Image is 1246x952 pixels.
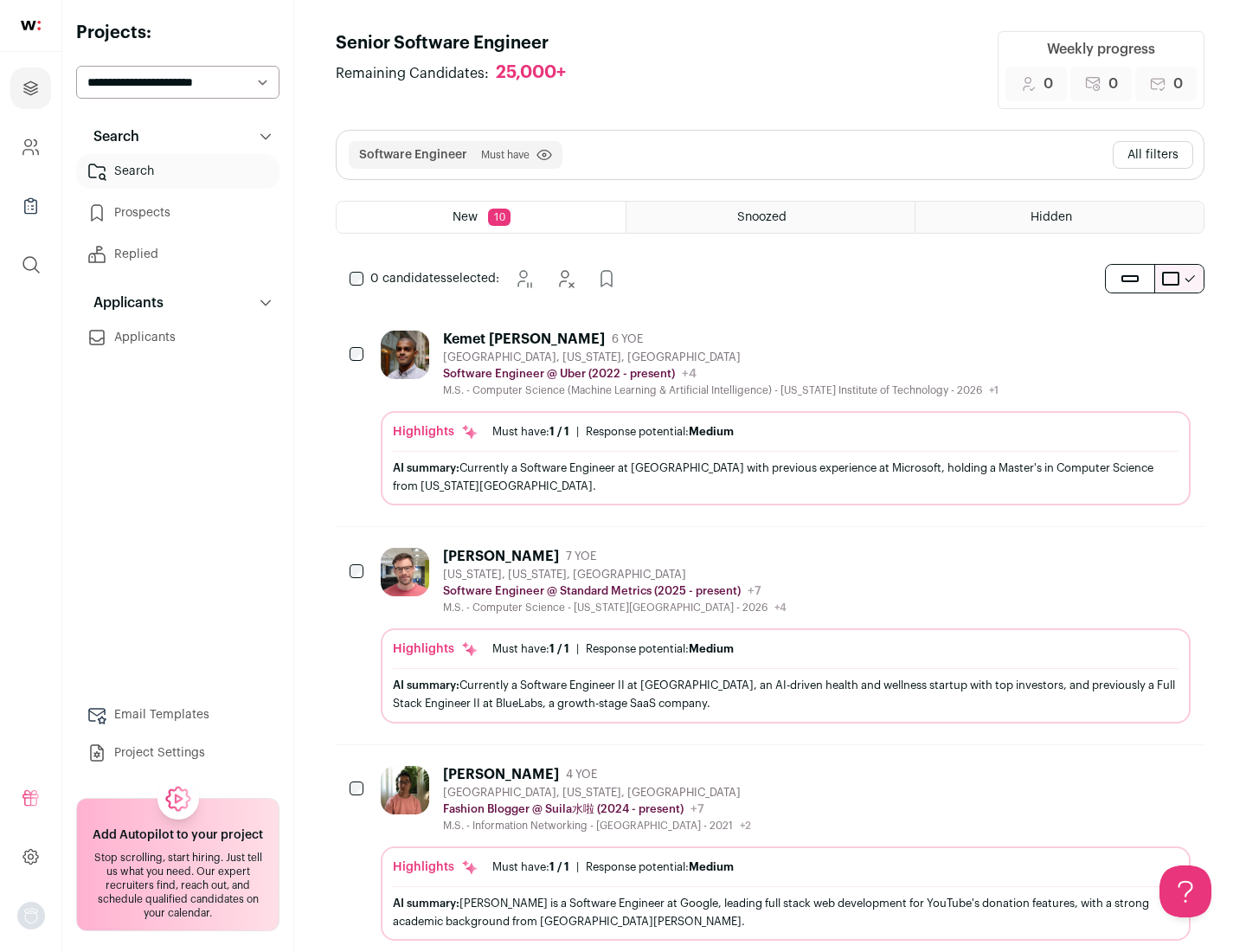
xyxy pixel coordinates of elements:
span: selected: [370,270,499,287]
span: Snoozed [737,211,787,223]
a: Search [76,154,279,189]
span: 1 / 1 [549,861,569,872]
a: Company Lists [10,185,51,227]
span: +7 [690,803,704,815]
span: +2 [740,820,751,831]
div: [PERSON_NAME] [443,766,559,783]
h1: Senior Software Engineer [336,31,583,55]
div: Weekly progress [1047,39,1155,60]
div: Response potential: [586,642,734,656]
span: 1 / 1 [549,643,569,654]
span: 6 YOE [612,332,643,346]
span: Medium [689,643,734,654]
a: Company and ATS Settings [10,126,51,168]
div: Response potential: [586,860,734,874]
div: Highlights [393,423,478,441]
p: Software Engineer @ Standard Metrics (2025 - present) [443,584,741,598]
p: Software Engineer @ Uber (2022 - present) [443,367,675,381]
span: +7 [748,585,761,597]
div: Must have: [492,860,569,874]
img: 92c6d1596c26b24a11d48d3f64f639effaf6bd365bf059bea4cfc008ddd4fb99.jpg [381,548,429,596]
div: [PERSON_NAME] is a Software Engineer at Google, leading full stack web development for YouTube's ... [393,894,1179,930]
div: M.S. - Computer Science (Machine Learning & Artificial Intelligence) - [US_STATE] Institute of Te... [443,383,999,397]
a: Prospects [76,196,279,230]
p: Search [83,126,139,147]
div: Currently a Software Engineer at [GEOGRAPHIC_DATA] with previous experience at Microsoft, holding... [393,459,1179,495]
span: AI summary: [393,679,459,691]
a: Kemet [PERSON_NAME] 6 YOE [GEOGRAPHIC_DATA], [US_STATE], [GEOGRAPHIC_DATA] Software Engineer @ Ub... [381,331,1191,505]
div: Highlights [393,640,478,658]
span: AI summary: [393,897,459,909]
div: Currently a Software Engineer II at [GEOGRAPHIC_DATA], an AI-driven health and wellness startup w... [393,676,1179,712]
div: Response potential: [586,425,734,439]
span: 0 candidates [370,273,446,285]
a: Applicants [76,320,279,355]
ul: | [492,425,734,439]
span: Medium [689,426,734,437]
span: Medium [689,861,734,872]
a: Hidden [915,202,1204,233]
a: Project Settings [76,736,279,770]
h2: Add Autopilot to your project [93,827,263,844]
button: Software Engineer [359,146,467,164]
a: Email Templates [76,698,279,732]
span: 4 YOE [566,768,597,782]
div: Must have: [492,642,569,656]
div: 25,000+ [496,62,566,84]
div: M.S. - Computer Science - [US_STATE][GEOGRAPHIC_DATA] - 2026 [443,601,787,614]
span: Must have [481,148,530,162]
h2: Projects: [76,21,279,45]
a: Add Autopilot to your project Stop scrolling, start hiring. Just tell us what you need. Our exper... [76,798,279,931]
span: 1 / 1 [549,426,569,437]
span: 0 [1173,74,1183,94]
button: Add to Prospects [589,261,624,296]
span: 10 [488,209,511,226]
span: AI summary: [393,462,459,473]
span: +4 [774,602,787,613]
div: [GEOGRAPHIC_DATA], [US_STATE], [GEOGRAPHIC_DATA] [443,786,751,800]
p: Fashion Blogger @ Suila水啦 (2024 - present) [443,802,684,816]
span: 7 YOE [566,550,596,563]
p: Applicants [83,293,164,313]
button: Hide [548,261,582,296]
img: ebffc8b94a612106133ad1a79c5dcc917f1f343d62299c503ebb759c428adb03.jpg [381,766,429,814]
span: New [453,211,478,223]
button: Snooze [506,261,541,296]
button: All filters [1113,141,1193,169]
span: +1 [989,385,999,396]
ul: | [492,860,734,874]
span: 0 [1108,74,1118,94]
div: Kemet [PERSON_NAME] [443,331,605,348]
span: +4 [682,368,697,380]
span: Hidden [1031,211,1072,223]
div: Stop scrolling, start hiring. Just tell us what you need. Our expert recruiters find, reach out, ... [87,851,268,920]
button: Search [76,119,279,154]
div: [PERSON_NAME] [443,548,559,565]
a: [PERSON_NAME] 7 YOE [US_STATE], [US_STATE], [GEOGRAPHIC_DATA] Software Engineer @ Standard Metric... [381,548,1191,723]
button: Applicants [76,286,279,320]
div: [US_STATE], [US_STATE], [GEOGRAPHIC_DATA] [443,568,787,582]
button: Open dropdown [17,902,45,929]
div: Must have: [492,425,569,439]
div: [GEOGRAPHIC_DATA], [US_STATE], [GEOGRAPHIC_DATA] [443,351,999,364]
img: wellfound-shorthand-0d5821cbd27db2630d0214b213865d53afaa358527fdda9d0ea32b1df1b89c2c.svg [21,21,41,30]
img: 927442a7649886f10e33b6150e11c56b26abb7af887a5a1dd4d66526963a6550.jpg [381,331,429,379]
span: Remaining Candidates: [336,63,489,84]
a: Replied [76,237,279,272]
span: 0 [1044,74,1053,94]
div: Highlights [393,859,478,876]
a: [PERSON_NAME] 4 YOE [GEOGRAPHIC_DATA], [US_STATE], [GEOGRAPHIC_DATA] Fashion Blogger @ Suila水啦 (2... [381,766,1191,941]
iframe: Help Scout Beacon - Open [1159,865,1211,917]
a: Snoozed [626,202,915,233]
a: Projects [10,68,51,109]
img: nopic.png [17,902,45,929]
ul: | [492,642,734,656]
div: M.S. - Information Networking - [GEOGRAPHIC_DATA] - 2021 [443,819,751,833]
